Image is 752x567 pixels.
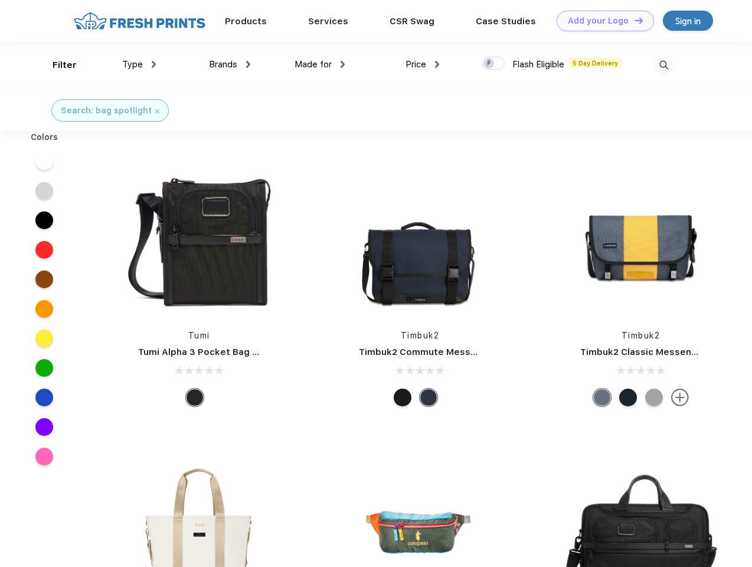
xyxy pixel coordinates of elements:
[635,17,643,24] img: DT
[569,58,622,69] span: 5 Day Delivery
[22,131,67,144] div: Colors
[359,347,517,357] a: Timbuk2 Commute Messenger Bag
[622,331,661,340] a: Timbuk2
[420,389,437,406] div: Eco Nautical
[70,11,209,31] img: fo%20logo%202.webp
[138,347,276,357] a: Tumi Alpha 3 Pocket Bag Small
[563,161,720,318] img: func=resize&h=266
[580,347,727,357] a: Timbuk2 Classic Messenger Bag
[341,61,345,68] img: dropdown.png
[401,331,440,340] a: Timbuk2
[619,389,637,406] div: Eco Monsoon
[246,61,250,68] img: dropdown.png
[663,11,713,31] a: Sign in
[295,59,332,70] span: Made for
[122,59,143,70] span: Type
[512,59,564,70] span: Flash Eligible
[406,59,426,70] span: Price
[188,331,210,340] a: Tumi
[53,58,77,72] div: Filter
[654,56,673,75] img: desktop_search.svg
[155,109,159,113] img: filter_cancel.svg
[675,14,701,28] div: Sign in
[671,389,689,406] img: more.svg
[209,59,237,70] span: Brands
[120,161,277,318] img: func=resize&h=266
[645,389,663,406] div: Eco Rind Pop
[186,389,204,406] div: Black
[394,389,411,406] div: Eco Black
[225,16,267,27] a: Products
[61,105,152,117] div: Search: bag spotlight
[435,61,439,68] img: dropdown.png
[593,389,611,406] div: Eco Lightbeam
[152,61,156,68] img: dropdown.png
[341,161,498,318] img: func=resize&h=266
[568,16,629,26] div: Add your Logo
